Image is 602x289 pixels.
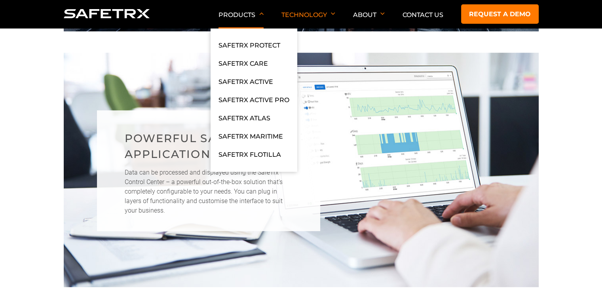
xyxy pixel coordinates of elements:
[218,59,268,73] a: SafeTrx Care
[218,77,273,91] a: SafeTrx Active
[259,12,264,15] img: Arrow down icon
[9,84,48,90] span: Request a Demo
[218,95,289,109] a: SafeTrx Active Pro
[125,130,292,162] h2: Powerful SafeTrx C2 application
[331,12,335,15] img: Arrow down icon
[2,94,7,99] input: Discover More
[353,11,385,29] p: About
[2,84,7,89] input: Request a Demo
[218,131,283,146] a: SafeTrx Maritime
[218,113,270,127] a: SafeTrx Atlas
[380,12,385,15] img: Arrow down icon
[2,168,7,173] input: I agree to allow 8 West Consulting to store and process my personal data.*
[9,95,42,101] span: Discover More
[218,150,281,164] a: SafeTrx Flotilla
[64,53,539,287] img: Laptop displaying SafeTrx Control Center
[461,4,539,24] a: Request a demo
[218,11,264,29] p: Products
[403,11,443,19] a: Contact Us
[218,40,280,55] a: SafeTrx Protect
[10,167,178,173] p: I agree to allow 8 West Consulting to store and process my personal data.
[281,11,335,29] p: Technology
[562,251,602,289] iframe: Chat Widget
[125,168,292,215] p: Data can be processed and displayed using the SafeTrx Control Center – a powerful out-of-the-box ...
[64,9,150,18] img: Logo SafeTrx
